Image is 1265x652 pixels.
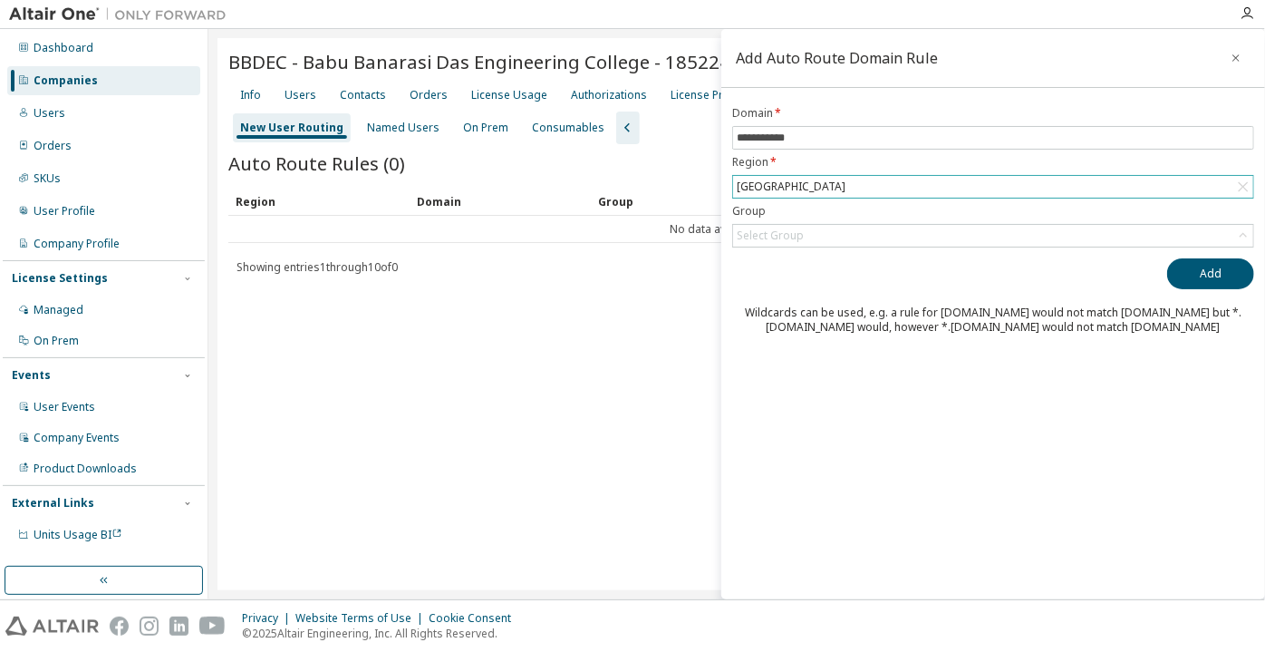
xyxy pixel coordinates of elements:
[34,431,120,445] div: Company Events
[228,216,1202,243] td: No data available
[734,177,848,197] div: [GEOGRAPHIC_DATA]
[12,496,94,511] div: External Links
[295,611,429,626] div: Website Terms of Use
[242,626,522,641] p: © 2025 Altair Engineering, Inc. All Rights Reserved.
[34,204,95,219] div: User Profile
[240,88,261,102] div: Info
[1167,258,1254,289] button: Add
[240,121,343,135] div: New User Routing
[732,155,1254,170] label: Region
[34,462,137,476] div: Product Downloads
[417,187,584,216] div: Domain
[5,617,99,636] img: altair_logo.svg
[34,237,120,251] div: Company Profile
[532,121,604,135] div: Consumables
[169,617,188,636] img: linkedin.svg
[471,88,547,102] div: License Usage
[732,106,1254,121] label: Domain
[340,88,386,102] div: Contacts
[733,176,1253,198] div: [GEOGRAPHIC_DATA]
[732,306,1254,335] div: Wildcards can be used, e.g. a rule for [DOMAIN_NAME] would not match [DOMAIN_NAME] but *.[DOMAIN_...
[34,73,98,88] div: Companies
[34,171,61,186] div: SKUs
[410,88,448,102] div: Orders
[228,49,730,74] span: BBDEC - Babu Banarasi Das Engineering College - 185224
[733,225,1253,247] div: Select Group
[199,617,226,636] img: youtube.svg
[140,617,159,636] img: instagram.svg
[12,271,108,286] div: License Settings
[34,527,122,542] span: Units Usage BI
[34,41,93,55] div: Dashboard
[285,88,316,102] div: Users
[737,229,804,243] div: Select Group
[34,106,65,121] div: Users
[9,5,236,24] img: Altair One
[236,187,402,216] div: Region
[429,611,522,626] div: Cookie Consent
[671,88,749,102] div: License Priority
[237,259,398,275] span: Showing entries 1 through 10 of 0
[34,334,79,348] div: On Prem
[367,121,439,135] div: Named Users
[34,400,95,414] div: User Events
[12,368,51,383] div: Events
[732,204,1254,219] label: Group
[736,51,938,65] div: Add Auto Route Domain Rule
[598,187,1194,216] div: Group
[463,121,508,135] div: On Prem
[242,611,295,626] div: Privacy
[34,139,72,153] div: Orders
[110,617,129,636] img: facebook.svg
[228,151,405,176] span: Auto Route Rules (0)
[34,303,83,317] div: Managed
[571,88,647,102] div: Authorizations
